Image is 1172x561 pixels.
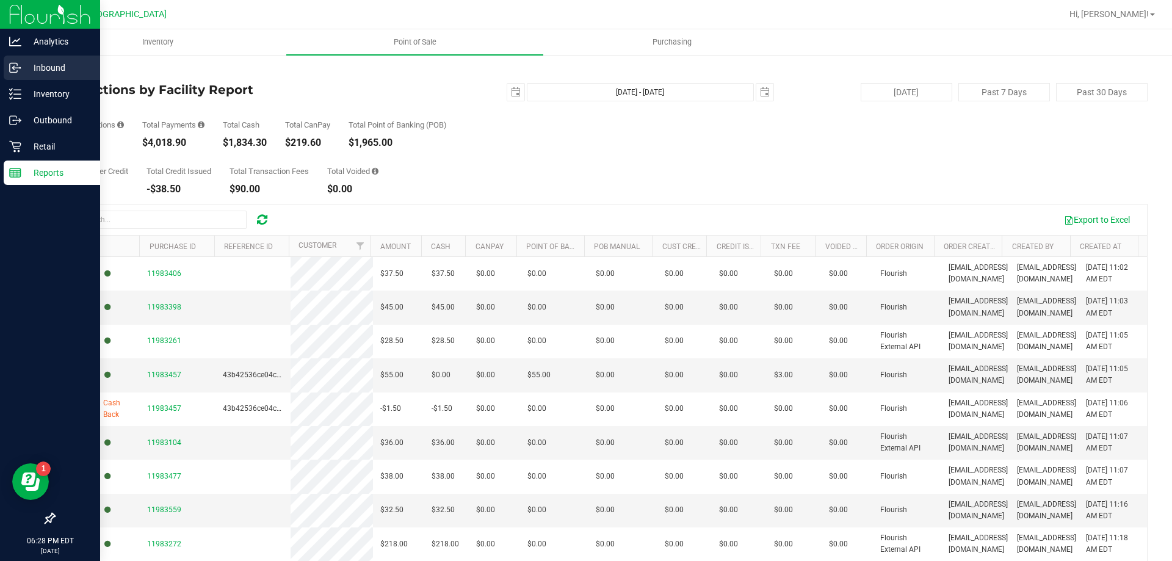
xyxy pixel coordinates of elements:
[476,242,504,251] a: CanPay
[596,538,615,550] span: $0.00
[774,403,793,414] span: $0.00
[527,268,546,280] span: $0.00
[861,83,952,101] button: [DATE]
[596,369,615,381] span: $0.00
[223,404,353,413] span: 43b42536ce04cb74783ee6ce8f53793c
[476,268,495,280] span: $0.00
[432,471,455,482] span: $38.00
[665,471,684,482] span: $0.00
[476,369,495,381] span: $0.00
[54,83,418,96] h4: Transactions by Facility Report
[880,431,934,454] span: Flourish External API
[719,403,738,414] span: $0.00
[829,403,848,414] span: $0.00
[103,397,132,421] span: Cash Back
[9,88,21,100] inline-svg: Inventory
[774,538,793,550] span: $0.00
[596,403,615,414] span: $0.00
[1017,262,1076,285] span: [EMAIL_ADDRESS][DOMAIN_NAME]
[147,540,181,548] span: 11983272
[126,37,190,48] span: Inventory
[147,404,181,413] span: 11983457
[142,138,204,148] div: $4,018.90
[717,242,767,251] a: Credit Issued
[21,34,95,49] p: Analytics
[756,84,773,101] span: select
[719,437,738,449] span: $0.00
[1017,532,1076,556] span: [EMAIL_ADDRESS][DOMAIN_NAME]
[596,302,615,313] span: $0.00
[380,437,403,449] span: $36.00
[880,504,907,516] span: Flourish
[380,335,403,347] span: $28.50
[507,84,524,101] span: select
[380,268,403,280] span: $37.50
[949,330,1008,353] span: [EMAIL_ADDRESS][DOMAIN_NAME]
[147,472,181,480] span: 11983477
[350,236,370,256] a: Filter
[829,504,848,516] span: $0.00
[662,242,707,251] a: Cust Credit
[286,29,543,55] a: Point of Sale
[230,167,309,175] div: Total Transaction Fees
[5,546,95,556] p: [DATE]
[1017,465,1076,488] span: [EMAIL_ADDRESS][DOMAIN_NAME]
[880,532,934,556] span: Flourish External API
[147,303,181,311] span: 11983398
[150,242,196,251] a: Purchase ID
[527,302,546,313] span: $0.00
[774,268,793,280] span: $0.00
[476,335,495,347] span: $0.00
[349,138,447,148] div: $1,965.00
[829,268,848,280] span: $0.00
[1017,363,1076,386] span: [EMAIL_ADDRESS][DOMAIN_NAME]
[327,184,378,194] div: $0.00
[285,121,330,129] div: Total CanPay
[1080,242,1121,251] a: Created At
[327,167,378,175] div: Total Voided
[224,242,273,251] a: Reference ID
[527,471,546,482] span: $0.00
[29,29,286,55] a: Inventory
[83,9,167,20] span: [GEOGRAPHIC_DATA]
[432,369,450,381] span: $0.00
[880,471,907,482] span: Flourish
[146,184,211,194] div: -$38.50
[596,335,615,347] span: $0.00
[665,335,684,347] span: $0.00
[21,87,95,101] p: Inventory
[1086,499,1140,522] span: [DATE] 11:16 AM EDT
[665,504,684,516] span: $0.00
[380,504,403,516] span: $32.50
[719,471,738,482] span: $0.00
[774,471,793,482] span: $0.00
[665,403,684,414] span: $0.00
[527,335,546,347] span: $0.00
[9,140,21,153] inline-svg: Retail
[476,504,495,516] span: $0.00
[596,268,615,280] span: $0.00
[223,121,267,129] div: Total Cash
[5,535,95,546] p: 06:28 PM EDT
[63,211,247,229] input: Search...
[774,335,793,347] span: $0.00
[636,37,708,48] span: Purchasing
[36,461,51,476] iframe: Resource center unread badge
[949,532,1008,556] span: [EMAIL_ADDRESS][DOMAIN_NAME]
[949,499,1008,522] span: [EMAIL_ADDRESS][DOMAIN_NAME]
[21,60,95,75] p: Inbound
[380,302,403,313] span: $45.00
[147,269,181,278] span: 11983406
[1017,499,1076,522] span: [EMAIL_ADDRESS][DOMAIN_NAME]
[432,403,452,414] span: -$1.50
[774,369,793,381] span: $3.00
[527,437,546,449] span: $0.00
[432,437,455,449] span: $36.00
[1086,465,1140,488] span: [DATE] 11:07 AM EDT
[876,242,924,251] a: Order Origin
[21,113,95,128] p: Outbound
[829,471,848,482] span: $0.00
[476,437,495,449] span: $0.00
[377,37,453,48] span: Point of Sale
